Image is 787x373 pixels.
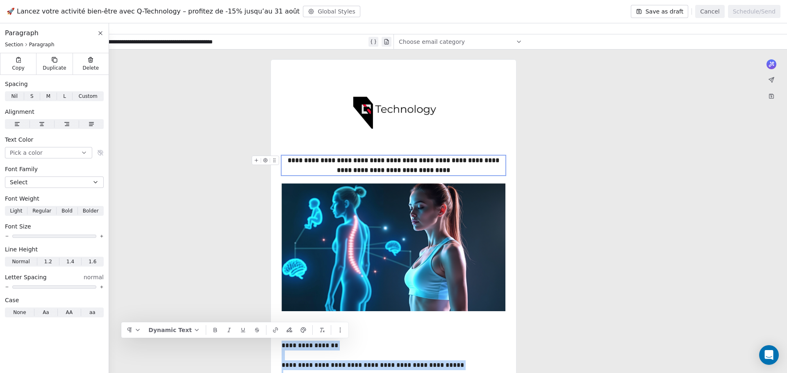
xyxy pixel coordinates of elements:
span: Choose email category [399,38,465,46]
span: Custom [79,93,98,100]
span: Paragraph [29,41,55,48]
span: Delete [83,65,99,71]
span: Regular [32,207,51,215]
span: Font Weight [5,194,39,203]
span: Alignment [5,108,34,116]
span: Section [5,41,23,48]
span: Normal [12,258,30,265]
span: Text Color [5,136,33,144]
button: Schedule/Send [728,5,780,18]
span: Bold [61,207,73,215]
span: Case [5,296,19,304]
span: aa [89,309,96,316]
div: Open Intercom Messenger [759,345,779,365]
span: Paragraph [5,28,39,38]
button: Cancel [695,5,724,18]
span: Copy [12,65,25,71]
span: M [46,93,50,100]
span: L [63,93,66,100]
button: Global Styles [303,6,360,17]
span: 🚀 Lancez votre activité bien-être avec Q-Technology – profitez de -15% jusqu’au 31 août [7,7,300,16]
span: AA [66,309,73,316]
span: Select [10,178,27,186]
span: Spacing [5,80,28,88]
span: Line Height [5,245,38,253]
span: Letter Spacing [5,273,47,281]
span: 1.4 [66,258,74,265]
span: normal [84,273,104,281]
span: Nil [11,93,18,100]
span: None [13,309,26,316]
button: Save as draft [631,5,689,18]
span: 1.2 [44,258,52,265]
button: Dynamic Text [145,324,203,336]
span: Aa [43,309,49,316]
button: Pick a color [5,147,92,158]
span: 1.6 [89,258,96,265]
span: Font Size [5,222,31,231]
span: Font Family [5,165,38,173]
span: Light [10,207,22,215]
span: Bolder [83,207,99,215]
span: Duplicate [43,65,66,71]
span: S [30,93,34,100]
